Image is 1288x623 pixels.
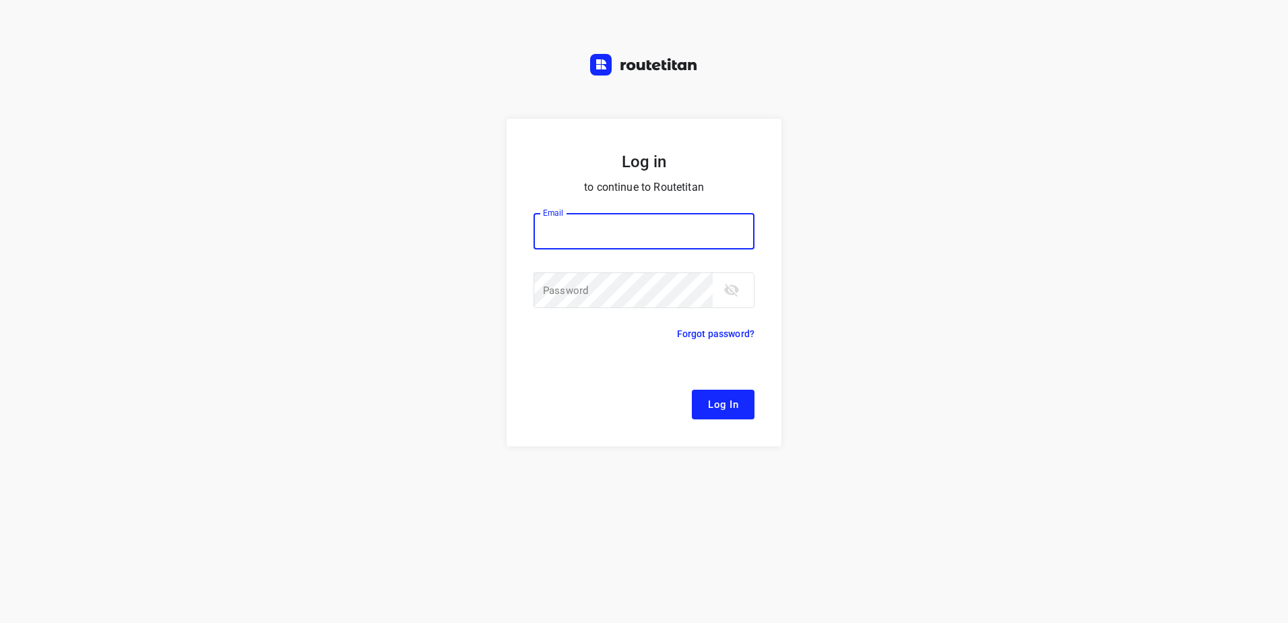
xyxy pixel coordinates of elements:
[718,276,745,303] button: toggle password visibility
[534,151,754,173] h5: Log in
[692,390,754,419] button: Log In
[590,54,698,76] img: Routetitan
[708,396,738,413] span: Log In
[534,178,754,197] p: to continue to Routetitan
[677,326,754,342] p: Forgot password?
